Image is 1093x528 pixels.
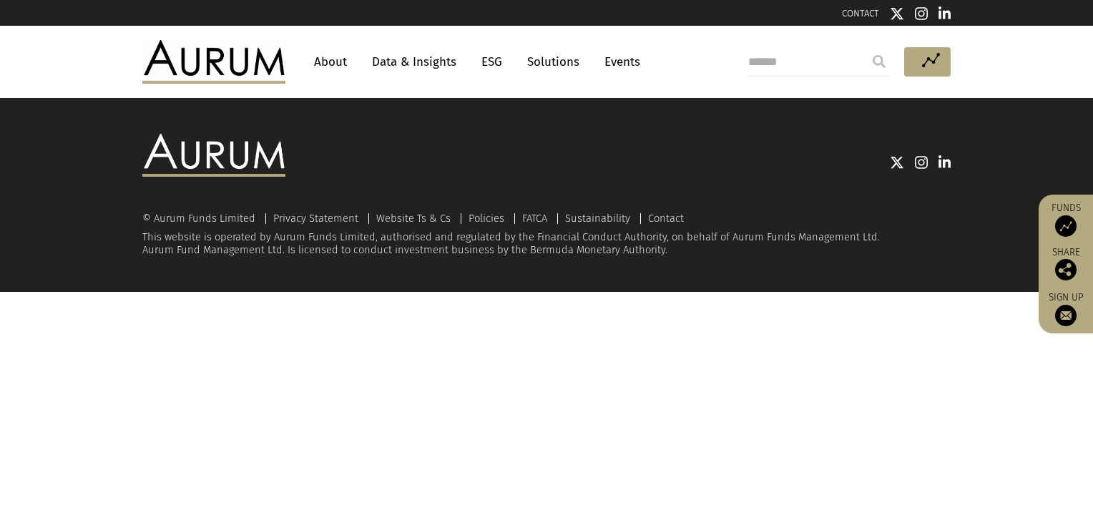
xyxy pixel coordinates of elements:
[915,6,928,21] img: Instagram icon
[474,49,509,75] a: ESG
[597,49,640,75] a: Events
[142,213,263,224] div: © Aurum Funds Limited
[890,6,904,21] img: Twitter icon
[890,155,904,170] img: Twitter icon
[307,49,354,75] a: About
[520,49,587,75] a: Solutions
[376,212,451,225] a: Website Ts & Cs
[1055,215,1077,237] img: Access Funds
[842,8,879,19] a: CONTACT
[522,212,547,225] a: FATCA
[565,212,630,225] a: Sustainability
[273,212,358,225] a: Privacy Statement
[142,40,285,83] img: Aurum
[865,47,893,76] input: Submit
[1046,248,1086,280] div: Share
[915,155,928,170] img: Instagram icon
[469,212,504,225] a: Policies
[1046,291,1086,326] a: Sign up
[142,212,951,256] div: This website is operated by Aurum Funds Limited, authorised and regulated by the Financial Conduc...
[938,6,951,21] img: Linkedin icon
[142,134,285,177] img: Aurum Logo
[938,155,951,170] img: Linkedin icon
[648,212,684,225] a: Contact
[1046,202,1086,237] a: Funds
[365,49,464,75] a: Data & Insights
[1055,259,1077,280] img: Share this post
